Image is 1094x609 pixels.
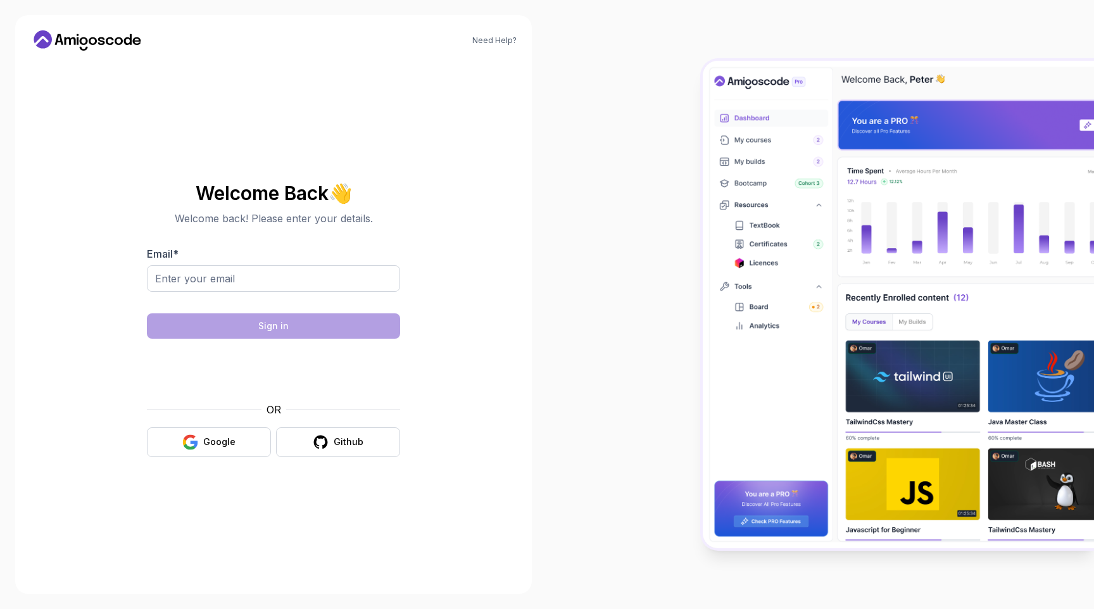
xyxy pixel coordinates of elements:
span: 👋 [327,180,355,206]
div: Google [203,436,236,448]
p: Welcome back! Please enter your details. [147,211,400,226]
h2: Welcome Back [147,183,400,203]
a: Home link [30,30,144,51]
button: Github [276,427,400,457]
a: Need Help? [472,35,517,46]
img: Amigoscode Dashboard [703,61,1094,548]
div: Sign in [258,320,289,332]
div: Github [334,436,363,448]
iframe: Widget containing checkbox for hCaptcha security challenge [178,346,369,394]
p: OR [267,402,281,417]
button: Google [147,427,271,457]
input: Enter your email [147,265,400,292]
button: Sign in [147,313,400,339]
label: Email * [147,248,179,260]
